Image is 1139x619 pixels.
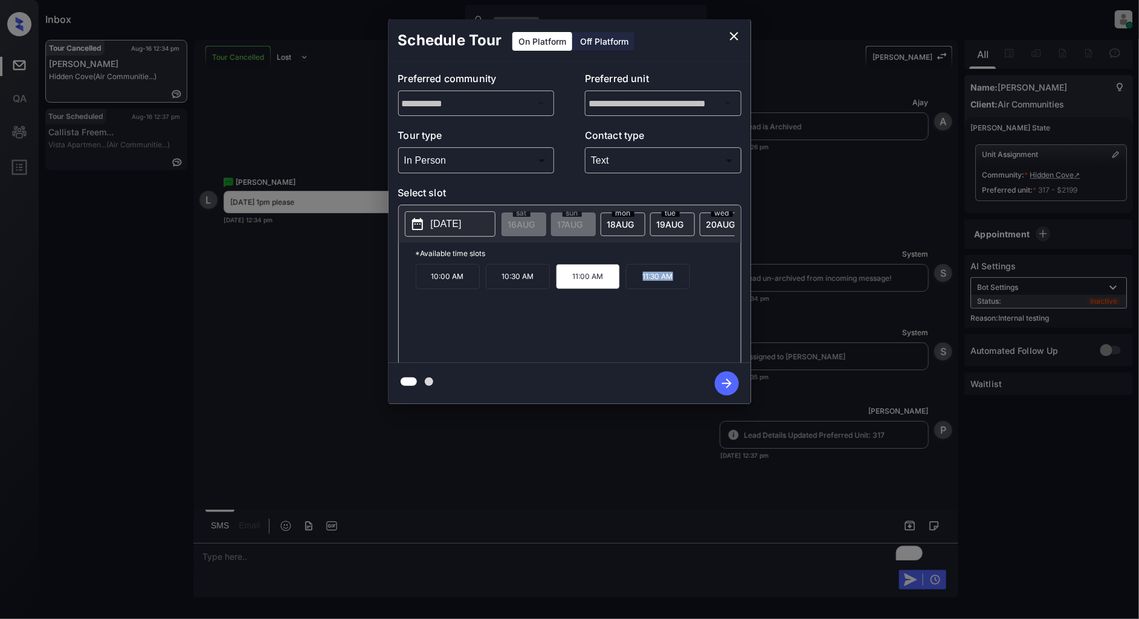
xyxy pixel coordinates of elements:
[662,210,680,217] span: tue
[700,213,744,236] div: date-select
[650,213,695,236] div: date-select
[398,185,741,205] p: Select slot
[405,211,495,237] button: [DATE]
[711,210,733,217] span: wed
[601,213,645,236] div: date-select
[512,32,572,51] div: On Platform
[416,243,741,264] p: *Available time slots
[722,24,746,48] button: close
[626,264,690,289] p: 11:30 AM
[486,264,550,289] p: 10:30 AM
[401,150,552,170] div: In Person
[588,150,738,170] div: Text
[585,71,741,91] p: Preferred unit
[708,368,746,399] button: btn-next
[556,264,620,289] p: 11:00 AM
[607,219,634,229] span: 18 AUG
[398,128,555,147] p: Tour type
[431,217,462,231] p: [DATE]
[706,219,735,229] span: 20 AUG
[416,264,480,289] p: 10:00 AM
[585,128,741,147] p: Contact type
[389,19,512,62] h2: Schedule Tour
[612,210,634,217] span: mon
[574,32,634,51] div: Off Platform
[657,219,684,229] span: 19 AUG
[398,71,555,91] p: Preferred community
